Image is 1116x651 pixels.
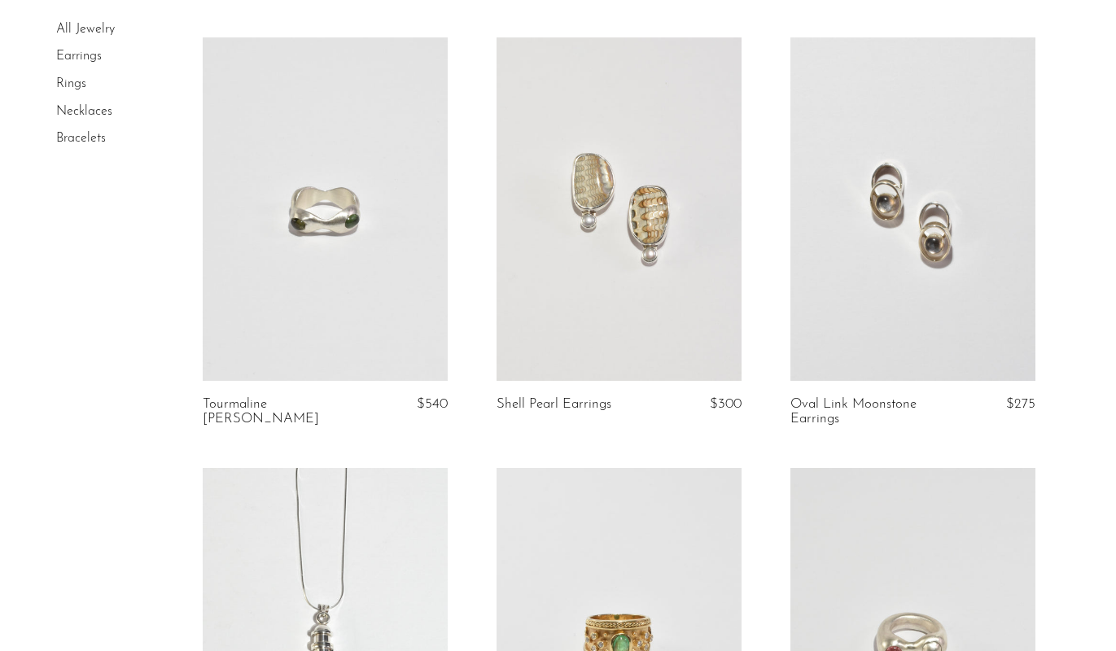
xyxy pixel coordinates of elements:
a: Oval Link Moonstone Earrings [790,397,952,427]
a: Necklaces [56,105,112,118]
a: Earrings [56,50,102,63]
span: $540 [417,397,448,411]
a: Tourmaline [PERSON_NAME] [203,397,365,427]
a: Rings [56,77,86,90]
span: $275 [1006,397,1035,411]
a: Bracelets [56,132,106,145]
a: Shell Pearl Earrings [497,397,611,412]
span: $300 [710,397,742,411]
a: All Jewelry [56,23,115,36]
